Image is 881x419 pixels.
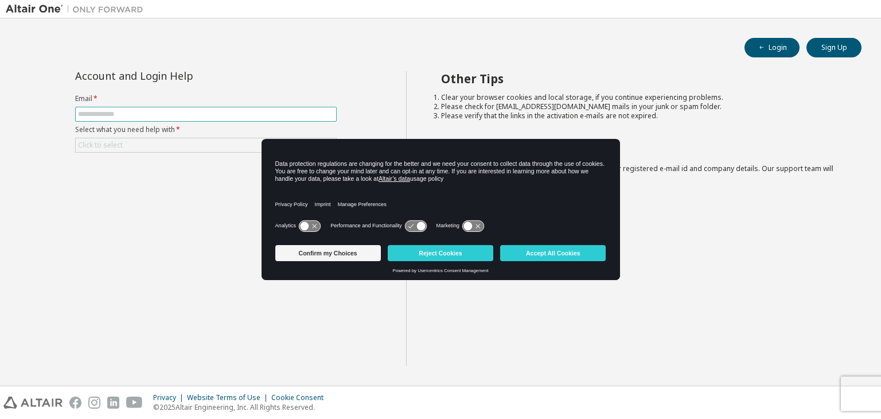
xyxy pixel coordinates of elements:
label: Select what you need help with [75,125,337,134]
div: Website Terms of Use [187,393,271,402]
h2: Other Tips [441,71,841,86]
img: Altair One [6,3,149,15]
li: Please verify that the links in the activation e-mails are not expired. [441,111,841,121]
button: Sign Up [806,38,861,57]
button: Login [744,38,800,57]
div: Click to select [78,141,123,150]
h2: Not sure how to login? [441,142,841,157]
div: Account and Login Help [75,71,284,80]
label: Email [75,94,337,103]
p: © 2025 Altair Engineering, Inc. All Rights Reserved. [153,402,330,412]
img: linkedin.svg [107,397,119,409]
span: with a brief description of the problem, your registered e-mail id and company details. Our suppo... [441,164,833,183]
div: Click to select [76,138,336,152]
img: facebook.svg [69,397,81,409]
li: Clear your browser cookies and local storage, if you continue experiencing problems. [441,93,841,102]
div: Privacy [153,393,187,402]
div: Cookie Consent [271,393,330,402]
img: youtube.svg [126,397,143,409]
img: altair_logo.svg [3,397,63,409]
img: instagram.svg [88,397,100,409]
li: Please check for [EMAIL_ADDRESS][DOMAIN_NAME] mails in your junk or spam folder. [441,102,841,111]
